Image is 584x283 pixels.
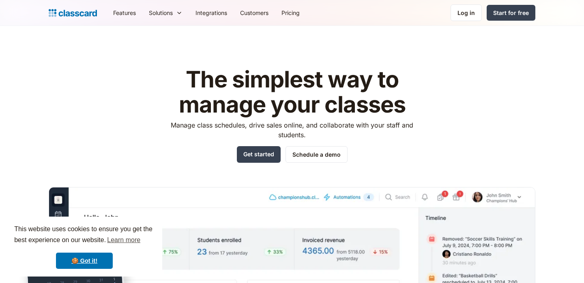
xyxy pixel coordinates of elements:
[163,120,421,140] p: Manage class schedules, drive sales online, and collaborate with your staff and students.
[149,9,173,17] div: Solutions
[14,224,155,246] span: This website uses cookies to ensure you get the best experience on our website.
[142,4,189,22] div: Solutions
[106,234,142,246] a: learn more about cookies
[457,9,475,17] div: Log in
[6,217,162,277] div: cookieconsent
[163,67,421,117] h1: The simplest way to manage your classes
[493,9,529,17] div: Start for free
[107,4,142,22] a: Features
[189,4,234,22] a: Integrations
[237,146,281,163] a: Get started
[56,253,113,269] a: dismiss cookie message
[275,4,306,22] a: Pricing
[234,4,275,22] a: Customers
[451,4,482,21] a: Log in
[487,5,535,21] a: Start for free
[49,7,97,19] a: home
[286,146,348,163] a: Schedule a demo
